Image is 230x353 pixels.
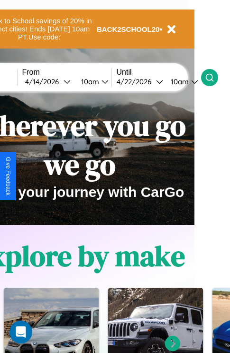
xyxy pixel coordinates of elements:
div: 10am [76,77,101,86]
div: 4 / 14 / 2026 [25,77,64,86]
button: 10am [163,77,201,87]
button: 4/14/2026 [22,77,74,87]
b: BACK2SCHOOL20 [97,25,160,33]
button: 10am [74,77,111,87]
div: Open Intercom Messenger [9,321,32,343]
div: 10am [166,77,191,86]
div: Give Feedback [5,157,11,196]
label: Until [117,68,201,77]
div: 4 / 22 / 2026 [117,77,156,86]
label: From [22,68,111,77]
